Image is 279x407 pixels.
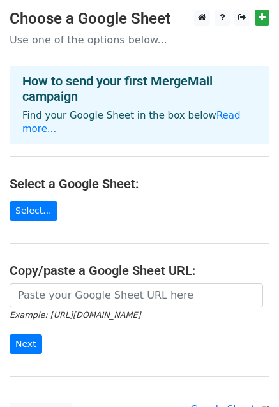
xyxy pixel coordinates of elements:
[10,10,269,28] h3: Choose a Google Sheet
[22,110,241,135] a: Read more...
[10,283,263,307] input: Paste your Google Sheet URL here
[10,310,140,320] small: Example: [URL][DOMAIN_NAME]
[10,201,57,221] a: Select...
[22,73,257,104] h4: How to send your first MergeMail campaign
[10,263,269,278] h4: Copy/paste a Google Sheet URL:
[22,109,257,136] p: Find your Google Sheet in the box below
[10,334,42,354] input: Next
[10,176,269,191] h4: Select a Google Sheet:
[10,33,269,47] p: Use one of the options below...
